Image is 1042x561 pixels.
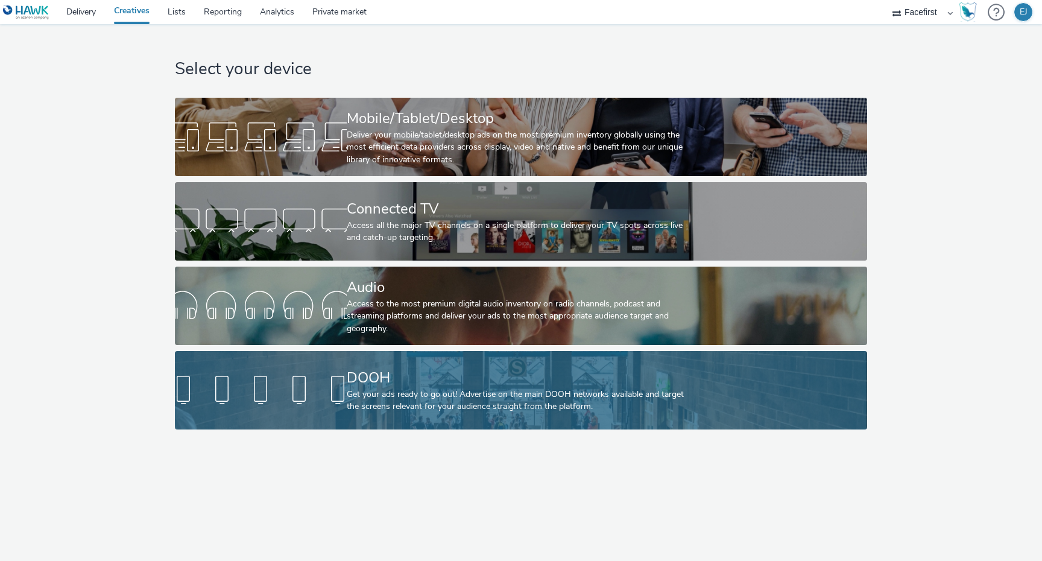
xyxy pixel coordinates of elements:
div: DOOH [347,367,690,388]
a: Hawk Academy [959,2,982,22]
a: Connected TVAccess all the major TV channels on a single platform to deliver your TV spots across... [175,182,867,261]
h1: Select your device [175,58,867,81]
a: AudioAccess to the most premium digital audio inventory on radio channels, podcast and streaming ... [175,267,867,345]
div: Deliver your mobile/tablet/desktop ads on the most premium inventory globally using the most effi... [347,129,690,166]
img: undefined Logo [3,5,49,20]
img: Hawk Academy [959,2,977,22]
div: Access to the most premium digital audio inventory on radio channels, podcast and streaming platf... [347,298,690,335]
div: EJ [1020,3,1028,21]
div: Mobile/Tablet/Desktop [347,108,690,129]
a: Mobile/Tablet/DesktopDeliver your mobile/tablet/desktop ads on the most premium inventory globall... [175,98,867,176]
div: Get your ads ready to go out! Advertise on the main DOOH networks available and target the screen... [347,388,690,413]
a: DOOHGet your ads ready to go out! Advertise on the main DOOH networks available and target the sc... [175,351,867,429]
div: Access all the major TV channels on a single platform to deliver your TV spots across live and ca... [347,220,690,244]
div: Audio [347,277,690,298]
div: Connected TV [347,198,690,220]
